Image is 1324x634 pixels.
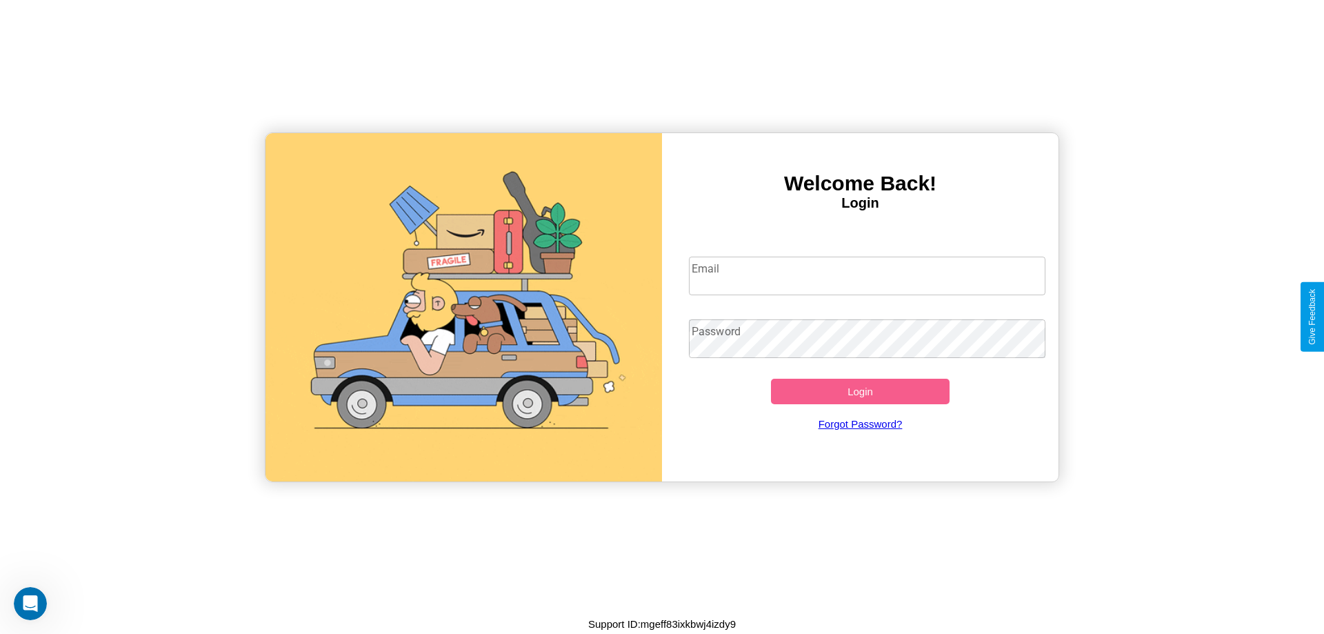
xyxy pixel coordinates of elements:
[682,404,1039,444] a: Forgot Password?
[662,172,1059,195] h3: Welcome Back!
[1307,289,1317,345] div: Give Feedback
[265,133,662,482] img: gif
[771,379,950,404] button: Login
[662,195,1059,211] h4: Login
[588,615,736,633] p: Support ID: mgeff83ixkbwj4izdy9
[14,587,47,620] iframe: Intercom live chat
